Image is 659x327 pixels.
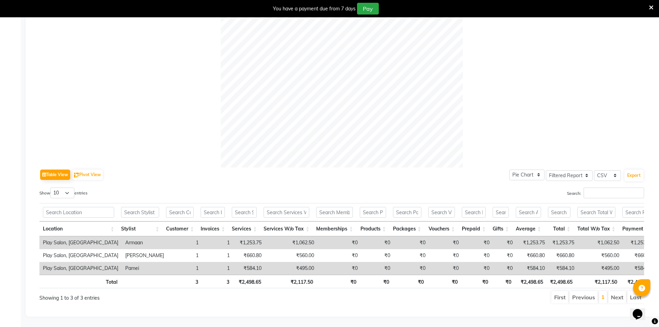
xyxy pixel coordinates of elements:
[197,221,228,236] th: Invoices: activate to sort column ascending
[361,262,394,275] td: ₹0
[428,207,455,218] input: Search Vouchers
[273,5,356,12] div: You have a payment due from 7 days
[265,236,318,249] td: ₹1,062.50
[361,249,394,262] td: ₹0
[548,262,578,275] td: ₹584.10
[547,275,576,288] th: ₹2,498.65
[233,236,265,249] td: ₹1,253.75
[39,290,285,302] div: Showing 1 to 3 of 3 entries
[515,275,547,288] th: ₹2,498.65
[623,236,656,249] td: ₹1,253.75
[317,275,360,288] th: ₹0
[425,221,458,236] th: Vouchers: activate to sort column ascending
[624,170,643,181] button: Export
[429,262,462,275] td: ₹0
[122,262,167,275] td: Pamei
[462,207,486,218] input: Search Prepaid
[578,236,623,249] td: ₹1,062.50
[516,249,548,262] td: ₹660.80
[393,275,428,288] th: ₹0
[50,188,74,198] select: Showentries
[39,249,122,262] td: Play Salon, [GEOGRAPHIC_DATA]
[458,221,489,236] th: Prepaid: activate to sort column ascending
[622,207,649,218] input: Search Payment
[167,275,202,288] th: 3
[544,221,574,236] th: Total: activate to sort column ascending
[318,236,361,249] td: ₹0
[489,221,512,236] th: Gifts: activate to sort column ascending
[167,249,202,262] td: 1
[360,275,393,288] th: ₹0
[493,249,516,262] td: ₹0
[462,236,493,249] td: ₹0
[265,262,318,275] td: ₹495.00
[233,262,265,275] td: ₹584.10
[264,207,309,218] input: Search Services W/o Tax
[122,249,167,262] td: [PERSON_NAME]
[163,221,197,236] th: Customer: activate to sort column ascending
[584,188,644,198] input: Search:
[265,249,318,262] td: ₹560.00
[393,207,421,218] input: Search Packages
[516,262,548,275] td: ₹584.10
[39,275,121,288] th: Total
[260,221,313,236] th: Services W/o Tax: activate to sort column ascending
[493,207,509,218] input: Search Gifts
[516,236,548,249] td: ₹1,253.75
[394,262,429,275] td: ₹0
[493,236,516,249] td: ₹0
[318,262,361,275] td: ₹0
[427,275,461,288] th: ₹0
[574,221,619,236] th: Total W/o Tax: activate to sort column ascending
[516,207,541,218] input: Search Average
[39,236,122,249] td: Play Salon, [GEOGRAPHIC_DATA]
[630,299,652,320] iframe: chat widget
[233,275,265,288] th: ₹2,498.65
[493,262,516,275] td: ₹0
[462,249,493,262] td: ₹0
[121,207,159,218] input: Search Stylist
[357,3,379,15] button: Pay
[577,207,615,218] input: Search Total W/o Tax
[461,275,492,288] th: ₹0
[202,275,233,288] th: 3
[361,236,394,249] td: ₹0
[39,221,118,236] th: Location: activate to sort column ascending
[548,249,578,262] td: ₹660.80
[621,275,653,288] th: ₹2,498.65
[356,221,389,236] th: Products: activate to sort column ascending
[232,207,257,218] input: Search Services
[167,262,202,275] td: 1
[313,221,356,236] th: Memberships: activate to sort column ascending
[492,275,515,288] th: ₹0
[623,262,656,275] td: ₹584.10
[166,207,194,218] input: Search Customer
[548,236,578,249] td: ₹1,253.75
[202,249,233,262] td: 1
[394,236,429,249] td: ₹0
[548,207,570,218] input: Search Total
[233,249,265,262] td: ₹660.80
[578,249,623,262] td: ₹560.00
[122,236,167,249] td: Armaan
[39,262,122,275] td: Play Salon, [GEOGRAPHIC_DATA]
[74,173,79,178] img: pivot.png
[201,207,225,218] input: Search Invoices
[567,188,644,198] label: Search:
[316,207,353,218] input: Search Memberships
[462,262,493,275] td: ₹0
[429,249,462,262] td: ₹0
[43,207,114,218] input: Search Location
[265,275,317,288] th: ₹2,117.50
[40,170,70,180] button: Table View
[228,221,260,236] th: Services: activate to sort column ascending
[601,293,605,300] a: 1
[202,262,233,275] td: 1
[512,221,544,236] th: Average: activate to sort column ascending
[390,221,425,236] th: Packages: activate to sort column ascending
[576,275,620,288] th: ₹2,117.50
[318,249,361,262] td: ₹0
[118,221,163,236] th: Stylist: activate to sort column ascending
[202,236,233,249] td: 1
[623,249,656,262] td: ₹660.80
